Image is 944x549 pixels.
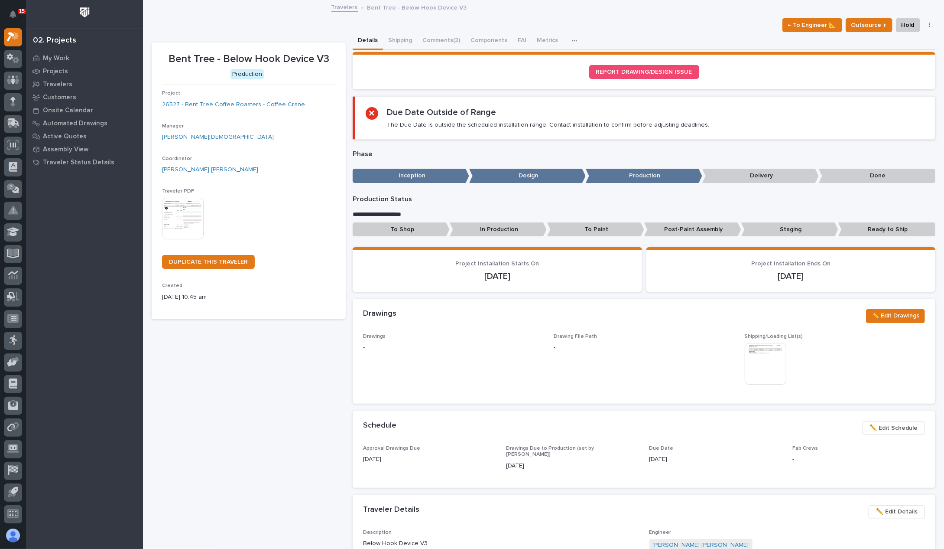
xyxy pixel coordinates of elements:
[417,32,465,50] button: Comments (2)
[353,195,935,203] p: Production Status
[387,121,709,129] p: The Due Date is outside the scheduled installation range. Contact installation to confirm before ...
[162,283,182,288] span: Created
[589,65,699,79] a: REPORT DRAWING/DESIGN ISSUE
[26,130,143,143] a: Active Quotes
[11,10,22,24] div: Notifications15
[532,32,563,50] button: Metrics
[43,107,93,114] p: Onsite Calendar
[872,310,919,321] span: ✏️ Edit Drawings
[788,20,837,30] span: ← To Engineer 📐
[363,309,396,319] h2: Drawings
[513,32,532,50] button: FAI
[838,222,935,237] p: Ready to Ship
[367,2,467,12] p: Bent Tree - Below Hook Device V3
[745,334,803,339] span: Shipping/Loading List(s)
[465,32,513,50] button: Components
[851,20,887,30] span: Outsource ↑
[169,259,248,265] span: DUPLICATE THIS TRAVELER
[876,507,918,517] span: ✏️ Edit Details
[902,20,915,30] span: Hold
[43,55,69,62] p: My Work
[162,53,335,65] p: Bent Tree - Below Hook Device V3
[363,334,386,339] span: Drawings
[162,255,255,269] a: DUPLICATE THIS TRAVELER
[363,421,396,431] h2: Schedule
[26,65,143,78] a: Projects
[702,169,819,183] p: Delivery
[792,455,925,464] p: -
[741,222,838,237] p: Staging
[353,150,935,158] p: Phase
[586,169,702,183] p: Production
[363,271,631,281] p: [DATE]
[869,423,918,433] span: ✏️ Edit Schedule
[43,159,114,167] p: Traveler Status Details
[230,69,264,80] div: Production
[26,104,143,117] a: Onsite Calendar
[26,91,143,104] a: Customers
[649,455,782,464] p: [DATE]
[162,165,258,174] a: [PERSON_NAME] [PERSON_NAME]
[353,169,469,183] p: Inception
[846,18,892,32] button: Outsource ↑
[26,78,143,91] a: Travelers
[331,2,358,12] a: Travelers
[162,100,305,109] a: 26527 - Bent Tree Coffee Roasters - Coffee Crane
[644,222,741,237] p: Post-Paint Assembly
[33,36,76,46] div: 02. Projects
[862,421,925,435] button: ✏️ Edit Schedule
[792,446,818,451] span: Fab Crews
[43,133,87,141] p: Active Quotes
[363,539,639,548] p: Below Hook Device V3
[43,81,72,88] p: Travelers
[26,156,143,169] a: Traveler Status Details
[506,446,594,457] span: Drawings Due to Production (set by [PERSON_NAME])
[162,124,184,129] span: Manager
[469,169,586,183] p: Design
[383,32,417,50] button: Shipping
[363,446,420,451] span: Approval Drawings Due
[19,8,25,14] p: 15
[649,530,672,535] span: Engineer
[43,146,88,154] p: Assembly View
[363,505,419,515] h2: Traveler Details
[4,526,22,545] button: users-avatar
[162,156,192,161] span: Coordinator
[657,271,925,281] p: [DATE]
[869,505,925,519] button: ✏️ Edit Details
[363,530,392,535] span: Description
[43,94,76,101] p: Customers
[819,169,935,183] p: Done
[363,455,496,464] p: [DATE]
[363,343,543,352] p: -
[353,32,383,50] button: Details
[450,222,547,237] p: In Production
[782,18,842,32] button: ← To Engineer 📐
[26,52,143,65] a: My Work
[162,133,274,142] a: [PERSON_NAME][DEMOGRAPHIC_DATA]
[554,334,597,339] span: Drawing File Path
[77,4,93,20] img: Workspace Logo
[554,343,555,352] p: -
[26,143,143,156] a: Assembly View
[162,91,180,96] span: Project
[506,461,639,471] p: [DATE]
[547,222,644,237] p: To Paint
[353,222,450,237] p: To Shop
[649,446,674,451] span: Due Date
[896,18,920,32] button: Hold
[596,69,692,75] span: REPORT DRAWING/DESIGN ISSUE
[866,309,925,323] button: ✏️ Edit Drawings
[43,68,68,75] p: Projects
[26,117,143,130] a: Automated Drawings
[43,120,107,127] p: Automated Drawings
[387,107,496,118] h2: Due Date Outside of Range
[162,293,335,302] p: [DATE] 10:45 am
[751,261,830,267] span: Project Installation Ends On
[4,5,22,23] button: Notifications
[455,261,539,267] span: Project Installation Starts On
[162,189,194,194] span: Traveler PDF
